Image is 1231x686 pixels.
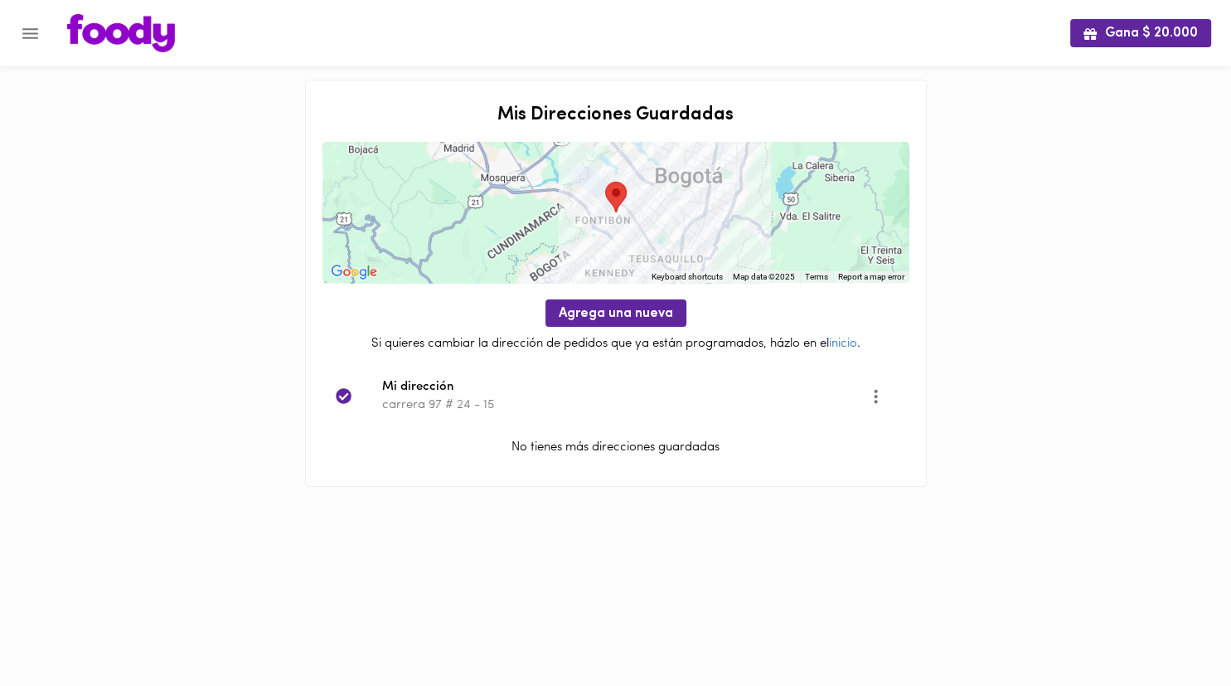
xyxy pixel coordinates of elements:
button: Keyboard shortcuts [652,271,723,283]
button: Opciones [855,376,896,416]
button: Agrega una nueva [545,299,686,327]
div: Tu dirección [605,182,627,212]
p: Si quieres cambiar la dirección de pedidos que ya están programados, házlo en el . [322,335,909,353]
a: inicio [829,338,857,350]
button: Menu [10,13,51,54]
span: Gana $ 20.000 [1083,26,1198,41]
iframe: Messagebird Livechat Widget [1135,590,1214,669]
img: Google [327,261,381,283]
img: logo.png [67,14,175,52]
span: Mi dirección [382,378,870,397]
button: Gana $ 20.000 [1070,19,1211,46]
a: Terms [805,272,828,281]
a: Open this area in Google Maps (opens a new window) [327,261,381,283]
p: carrera 97 # 24 - 15 [382,397,870,414]
h2: Mis Direcciones Guardadas [322,105,909,125]
span: Agrega una nueva [559,306,673,322]
a: Report a map error [838,272,904,281]
span: Map data ©2025 [733,272,795,281]
p: No tienes más direcciones guardadas [322,439,909,456]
